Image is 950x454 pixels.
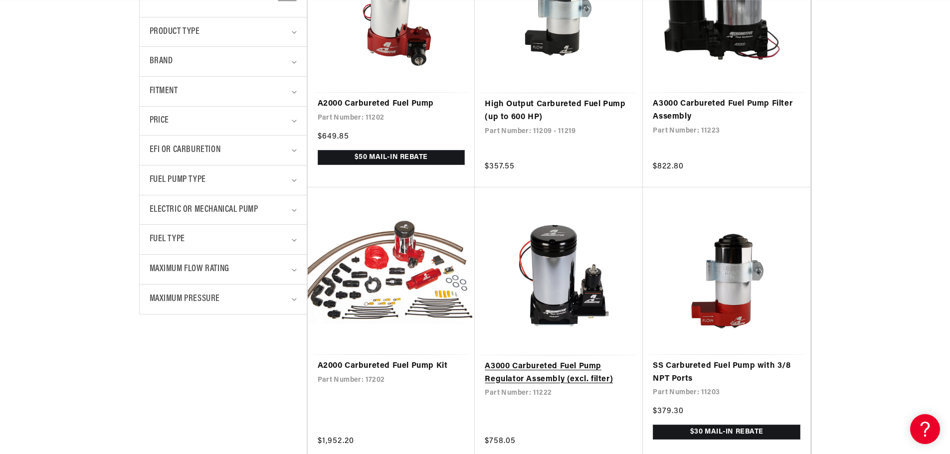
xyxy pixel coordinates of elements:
[653,98,800,123] a: A3000 Carbureted Fuel Pump Filter Assembly
[150,54,173,69] span: Brand
[150,17,297,47] summary: Product type (0 selected)
[150,47,297,76] summary: Brand (0 selected)
[150,195,297,225] summary: Electric or Mechanical Pump (0 selected)
[150,225,297,254] summary: Fuel Type (0 selected)
[150,232,185,247] span: Fuel Type
[150,255,297,284] summary: Maximum Flow Rating (0 selected)
[150,165,297,195] summary: Fuel Pump Type (0 selected)
[318,98,465,111] a: A2000 Carbureted Fuel Pump
[150,285,297,314] summary: Maximum Pressure (0 selected)
[150,143,221,157] span: EFI or Carburetion
[150,203,258,217] span: Electric or Mechanical Pump
[150,77,297,106] summary: Fitment (0 selected)
[318,360,465,373] a: A2000 Carbureted Fuel Pump Kit
[150,114,169,128] span: Price
[150,25,200,39] span: Product type
[485,360,633,386] a: A3000 Carbureted Fuel Pump Regulator Assembly (excl. filter)
[150,84,178,99] span: Fitment
[653,360,800,385] a: SS Carbureted Fuel Pump with 3/8 NPT Ports
[150,136,297,165] summary: EFI or Carburetion (0 selected)
[150,107,297,135] summary: Price
[485,98,633,124] a: High Output Carbureted Fuel Pump (up to 600 HP)
[150,292,220,306] span: Maximum Pressure
[150,173,206,187] span: Fuel Pump Type
[150,262,229,277] span: Maximum Flow Rating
